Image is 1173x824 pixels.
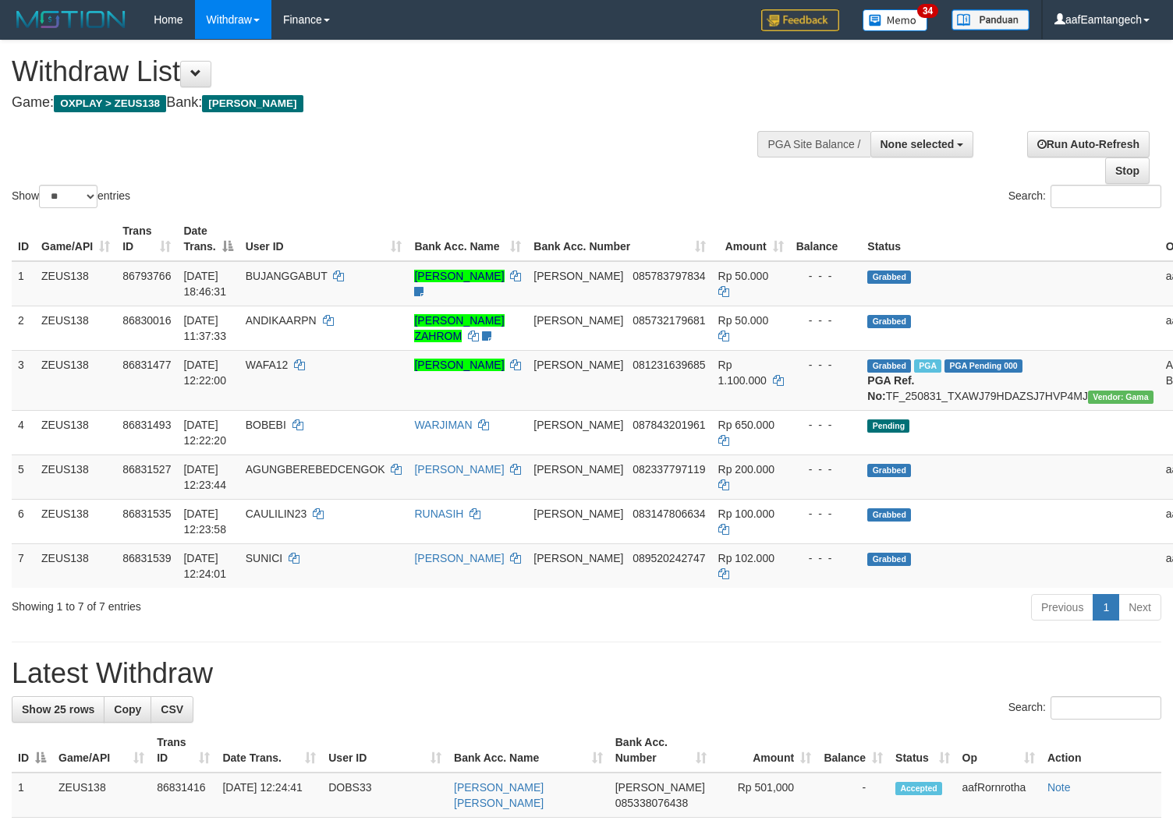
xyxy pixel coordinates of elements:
span: [PERSON_NAME] [533,463,623,476]
span: Rp 650.000 [718,419,774,431]
th: User ID: activate to sort column ascending [239,217,409,261]
span: Grabbed [867,271,911,284]
a: [PERSON_NAME] ZAHROM [414,314,504,342]
label: Search: [1008,185,1161,208]
span: Copy 082337797119 to clipboard [633,463,705,476]
span: 86830016 [122,314,171,327]
span: Copy 081231639685 to clipboard [633,359,705,371]
span: 34 [917,4,938,18]
span: AGUNGBEREBEDCENGOK [246,463,385,476]
div: - - - [796,550,856,566]
input: Search: [1051,696,1161,720]
a: Previous [1031,594,1093,621]
td: ZEUS138 [35,543,116,588]
td: ZEUS138 [35,350,116,410]
th: Game/API: activate to sort column ascending [52,728,151,773]
a: [PERSON_NAME] [414,270,504,282]
td: DOBS33 [322,773,448,818]
span: Copy 089520242747 to clipboard [633,552,705,564]
td: 4 [12,410,35,454]
td: ZEUS138 [35,410,116,454]
th: User ID: activate to sort column ascending [322,728,448,773]
span: Rp 100.000 [718,507,774,520]
a: Show 25 rows [12,696,105,723]
td: [DATE] 12:24:41 [216,773,322,818]
th: Amount: activate to sort column ascending [713,728,818,773]
td: 86831416 [151,773,216,818]
a: Note [1047,781,1071,794]
span: [PERSON_NAME] [533,314,623,327]
span: [DATE] 18:46:31 [183,270,226,298]
div: - - - [796,417,856,433]
th: Action [1041,728,1161,773]
span: Copy 085783797834 to clipboard [633,270,705,282]
span: [PERSON_NAME] [533,507,623,520]
td: 6 [12,499,35,543]
span: Grabbed [867,315,911,328]
span: Copy 085338076438 to clipboard [615,797,688,809]
img: Button%20Memo.svg [863,9,928,31]
span: 86831477 [122,359,171,371]
a: WARJIMAN [414,419,472,431]
a: CSV [151,696,193,723]
b: PGA Ref. No: [867,374,914,402]
span: Grabbed [867,553,911,566]
div: - - - [796,357,856,373]
span: Rp 102.000 [718,552,774,564]
span: Rp 50.000 [718,270,769,282]
div: Showing 1 to 7 of 7 entries [12,592,477,614]
td: ZEUS138 [35,454,116,499]
td: - [817,773,889,818]
h4: Game: Bank: [12,95,767,111]
span: Grabbed [867,464,911,477]
a: Run Auto-Refresh [1027,131,1150,157]
span: 86831535 [122,507,171,520]
th: Bank Acc. Name: activate to sort column ascending [408,217,527,261]
span: [PERSON_NAME] [533,419,623,431]
select: Showentries [39,185,97,208]
span: [DATE] 12:24:01 [183,552,226,580]
a: [PERSON_NAME] [414,463,504,476]
span: Rp 1.100.000 [718,359,767,387]
th: Bank Acc. Name: activate to sort column ascending [448,728,609,773]
span: BOBEBI [246,419,286,431]
th: ID: activate to sort column descending [12,728,52,773]
span: Rp 200.000 [718,463,774,476]
label: Show entries [12,185,130,208]
div: PGA Site Balance / [757,131,870,157]
span: Copy [114,703,141,716]
span: None selected [881,138,955,150]
span: SUNICI [246,552,282,564]
span: [PERSON_NAME] [533,270,623,282]
td: 1 [12,773,52,818]
span: 86831539 [122,552,171,564]
div: - - - [796,313,856,328]
a: 1 [1093,594,1119,621]
td: 1 [12,261,35,306]
span: ANDIKAARPN [246,314,317,327]
span: PGA Pending [944,359,1022,373]
div: - - - [796,506,856,522]
h1: Latest Withdraw [12,658,1161,689]
th: Game/API: activate to sort column ascending [35,217,116,261]
td: aafRornrotha [956,773,1041,818]
h1: Withdraw List [12,56,767,87]
span: [PERSON_NAME] [202,95,303,112]
span: 86831493 [122,419,171,431]
th: ID [12,217,35,261]
span: Marked by aafRornrotha [914,359,941,373]
span: [PERSON_NAME] [533,552,623,564]
span: [PERSON_NAME] [533,359,623,371]
a: Copy [104,696,151,723]
th: Amount: activate to sort column ascending [712,217,790,261]
th: Bank Acc. Number: activate to sort column ascending [609,728,713,773]
th: Balance [790,217,862,261]
th: Bank Acc. Number: activate to sort column ascending [527,217,711,261]
span: Copy 085732179681 to clipboard [633,314,705,327]
td: 5 [12,454,35,499]
a: [PERSON_NAME] [414,552,504,564]
td: 3 [12,350,35,410]
span: Accepted [895,782,942,795]
input: Search: [1051,185,1161,208]
span: [DATE] 11:37:33 [183,314,226,342]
